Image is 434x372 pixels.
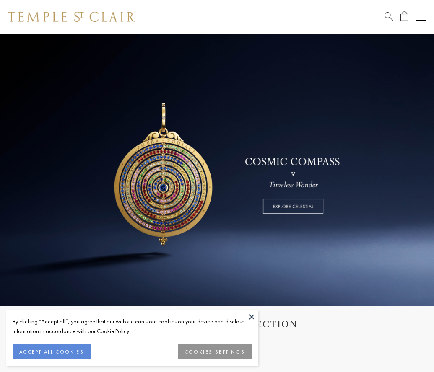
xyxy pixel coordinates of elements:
button: ACCEPT ALL COOKIES [13,344,91,359]
button: Open navigation [416,12,426,22]
div: By clicking “Accept all”, you agree that our website can store cookies on your device and disclos... [13,317,252,336]
a: Open Shopping Bag [400,11,408,22]
a: Search [385,11,393,22]
img: Temple St. Clair [8,12,135,22]
button: COOKIES SETTINGS [178,344,252,359]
